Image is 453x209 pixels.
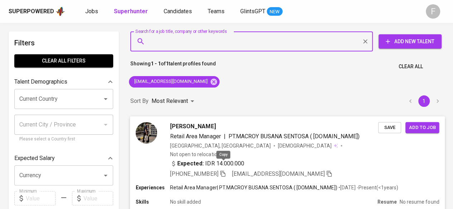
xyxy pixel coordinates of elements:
button: Clear All filters [14,54,113,68]
p: Sort By [130,97,149,105]
p: Please select a Country first [19,136,108,143]
button: Clear [360,36,370,46]
div: [GEOGRAPHIC_DATA], [GEOGRAPHIC_DATA] [170,142,271,149]
p: Expected Salary [14,154,55,163]
span: Jobs [85,8,98,15]
div: IDR 14.000.000 [170,159,244,168]
span: Clear All filters [20,56,107,65]
span: Add to job [409,123,435,131]
span: GlintsGPT [240,8,265,15]
span: NEW [267,8,283,15]
p: Skills [136,198,170,205]
b: Expected: [177,159,204,168]
input: Value [26,191,56,205]
a: Superhunter [114,7,149,16]
span: Candidates [164,8,192,15]
p: Talent Demographics [14,78,67,86]
button: Add New Talent [379,34,442,49]
p: Retail Area Manager | PT.MACROY BUSANA SENTOSA ( [DOMAIN_NAME]) [170,184,337,191]
p: No skill added [170,198,201,205]
div: [EMAIL_ADDRESS][DOMAIN_NAME] [129,76,220,88]
button: Save [378,122,401,133]
div: F [426,4,440,19]
a: Teams [208,7,226,16]
a: Superpoweredapp logo [9,6,65,17]
span: [EMAIL_ADDRESS][DOMAIN_NAME] [232,170,325,177]
b: Superhunter [114,8,148,15]
span: [DEMOGRAPHIC_DATA] [278,142,332,149]
div: Expected Salary [14,151,113,165]
img: 341044ef-1969-41e7-9683-9d1da3775515.jpg [136,122,157,143]
span: Save [382,123,397,131]
p: No resume found [400,198,439,205]
button: Clear All [396,60,426,73]
button: Add to job [405,122,439,133]
div: Talent Demographics [14,75,113,89]
a: Jobs [85,7,100,16]
span: | [223,132,225,140]
p: Experiences [136,184,170,191]
h6: Filters [14,37,113,49]
b: 1 [166,61,169,66]
button: Open [101,170,111,180]
div: Most Relevant [151,95,197,108]
span: [PHONE_NUMBER] [170,170,218,177]
p: • [DATE] - Present ( <1 years ) [337,184,398,191]
p: Resume [377,198,397,205]
p: Showing of talent profiles found [130,60,216,73]
p: Not open to relocation [170,150,220,158]
span: Teams [208,8,225,15]
input: Value [83,191,113,205]
span: PT.MACROY BUSANA SENTOSA ( [DOMAIN_NAME]) [228,133,360,139]
button: page 1 [418,95,430,107]
a: GlintsGPT NEW [240,7,283,16]
span: Clear All [399,62,423,71]
span: [EMAIL_ADDRESS][DOMAIN_NAME] [129,78,212,85]
b: 1 - 1 [151,61,161,66]
span: [PERSON_NAME] [170,122,216,130]
button: Open [101,94,111,104]
p: Most Relevant [151,97,188,105]
span: Retail Area Manager [170,133,221,139]
img: app logo [56,6,65,17]
nav: pagination navigation [404,95,444,107]
span: Add New Talent [384,37,436,46]
a: Candidates [164,7,193,16]
div: Superpowered [9,8,54,16]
